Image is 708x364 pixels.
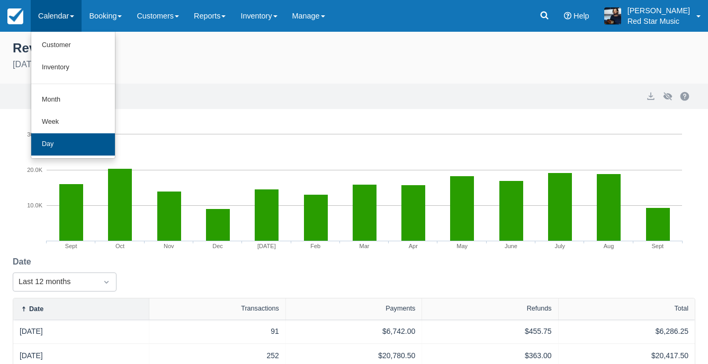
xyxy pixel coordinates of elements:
a: Day [31,133,115,156]
ul: Calendar [31,32,115,159]
tspan: Apr [409,243,418,249]
div: $6,286.25 [565,326,688,337]
tspan: Feb [311,243,321,249]
div: 91 [156,326,279,337]
a: Inventory [31,57,115,79]
a: [DATE] [20,326,43,337]
label: Date [13,256,35,268]
tspan: July [555,243,566,249]
p: Red Star Music [628,16,690,26]
tspan: June [505,243,517,249]
tspan: Oct [115,243,124,249]
div: $363.00 [428,350,551,361]
div: Total [674,305,688,312]
a: Customer [31,34,115,57]
div: Last 12 months [19,276,92,288]
div: Payments [386,305,415,312]
img: checkfront-main-nav-mini-logo.png [7,8,23,24]
tspan: 10.0K [28,202,43,208]
div: $20,780.50 [292,350,415,361]
tspan: Nov [164,243,174,249]
tspan: 30.0K [28,131,43,138]
div: $20,417.50 [565,350,688,361]
tspan: [DATE] [257,243,276,249]
tspan: 20.0K [28,167,43,173]
div: $6,742.00 [292,326,415,337]
tspan: Sept [652,243,664,249]
div: [DATE] - [DATE] [13,58,695,71]
a: Week [31,111,115,133]
button: export [644,90,657,103]
p: [PERSON_NAME] [628,5,690,16]
div: Revenue [13,38,695,56]
tspan: Aug [604,243,614,249]
tspan: May [457,243,468,249]
a: Month [31,89,115,111]
tspan: Mar [360,243,370,249]
span: Dropdown icon [101,277,112,287]
i: Help [564,12,571,20]
tspan: Sept [65,243,77,249]
span: Help [573,12,589,20]
div: Date [29,305,43,313]
tspan: Dec [213,243,223,249]
div: 252 [156,350,279,361]
a: [DATE] [20,350,43,361]
div: Refunds [527,305,552,312]
div: Transactions [241,305,279,312]
div: $455.75 [428,326,551,337]
img: A1 [604,7,621,24]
